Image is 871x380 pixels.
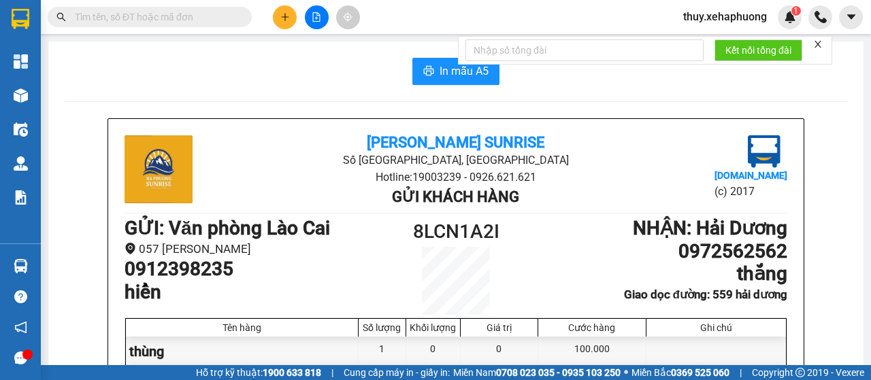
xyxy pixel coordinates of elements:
[343,12,352,22] span: aim
[125,217,330,239] b: GỬI : Văn phòng Lào Cai
[14,259,28,273] img: warehouse-icon
[539,240,787,263] h1: 0972562562
[14,290,27,303] span: question-circle
[367,134,544,151] b: [PERSON_NAME] Sunrise
[126,336,359,367] div: thùng
[14,54,28,69] img: dashboard-icon
[125,281,373,304] h1: hiển
[714,39,802,61] button: Kết nối tổng đài
[344,365,450,380] span: Cung cấp máy in - giấy in:
[725,43,791,58] span: Kết nối tổng đài
[672,8,778,25] span: thuy.xehaphuong
[129,322,355,333] div: Tên hàng
[542,322,642,333] div: Cước hàng
[362,322,402,333] div: Số lượng
[125,258,373,281] h1: 0912398235
[263,367,321,378] strong: 1900 633 818
[465,39,704,61] input: Nhập số tổng đài
[125,135,193,203] img: logo.jpg
[784,11,796,23] img: icon-new-feature
[125,243,136,254] span: environment
[464,322,534,333] div: Giá trị
[125,240,373,258] li: 057 [PERSON_NAME]
[539,262,787,286] h1: thắng
[412,58,499,85] button: printerIn mẫu A5
[423,65,434,78] span: printer
[14,321,27,334] span: notification
[56,12,66,22] span: search
[748,135,780,168] img: logo.jpg
[280,12,290,22] span: plus
[14,190,28,205] img: solution-icon
[75,10,235,24] input: Tìm tên, số ĐT hoặc mã đơn
[671,367,729,378] strong: 0369 525 060
[312,12,321,22] span: file-add
[453,365,621,380] span: Miền Nam
[740,365,742,380] span: |
[791,6,801,16] sup: 1
[714,170,787,181] b: [DOMAIN_NAME]
[714,183,787,200] li: (c) 2017
[633,217,787,239] b: NHẬN : Hải Dương
[410,322,457,333] div: Khối lượng
[624,370,628,375] span: ⚪️
[336,5,360,29] button: aim
[14,88,28,103] img: warehouse-icon
[538,336,646,367] div: 100.000
[196,365,321,380] span: Hỗ trợ kỹ thuật:
[373,217,539,247] h1: 8LCN1A2I
[795,368,805,377] span: copyright
[331,365,333,380] span: |
[392,188,519,205] b: Gửi khách hàng
[273,5,297,29] button: plus
[440,63,489,80] span: In mẫu A5
[496,367,621,378] strong: 0708 023 035 - 0935 103 250
[14,351,27,364] span: message
[406,336,461,367] div: 0
[305,5,329,29] button: file-add
[813,39,823,49] span: close
[624,288,787,301] b: Giao dọc đường: 559 hải dương
[631,365,729,380] span: Miền Bắc
[815,11,827,23] img: phone-icon
[235,169,676,186] li: Hotline: 19003239 - 0926.621.621
[793,6,798,16] span: 1
[461,336,538,367] div: 0
[839,5,863,29] button: caret-down
[650,322,783,333] div: Ghi chú
[14,122,28,137] img: warehouse-icon
[14,156,28,171] img: warehouse-icon
[12,9,29,29] img: logo-vxr
[235,152,676,169] li: Số [GEOGRAPHIC_DATA], [GEOGRAPHIC_DATA]
[359,336,406,367] div: 1
[845,11,857,23] span: caret-down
